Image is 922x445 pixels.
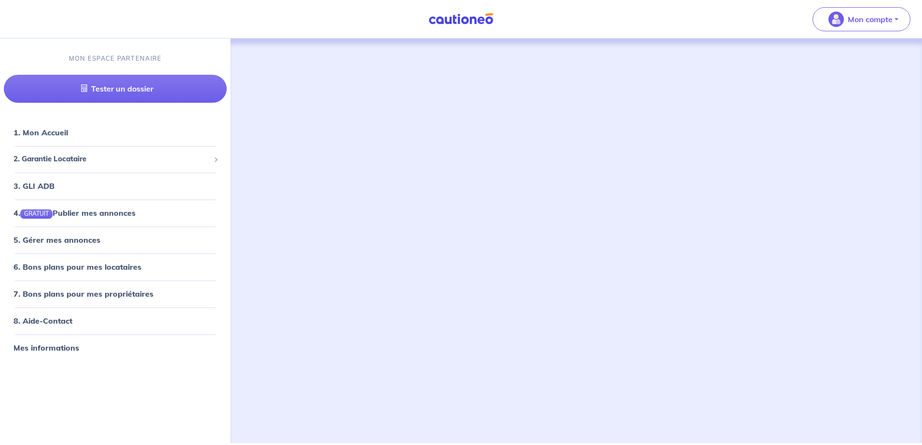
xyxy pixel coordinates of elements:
[14,154,210,165] span: 2. Garantie Locataire
[14,128,68,138] a: 1. Mon Accueil
[69,54,162,63] p: MON ESPACE PARTENAIRE
[4,176,227,196] div: 3. GLI ADB
[14,208,136,218] a: 4.GRATUITPublier mes annonces
[14,181,54,191] a: 3. GLI ADB
[425,13,497,25] img: Cautioneo
[4,75,227,103] a: Tester un dossier
[4,123,227,143] div: 1. Mon Accueil
[848,13,893,25] p: Mon compte
[4,284,227,303] div: 7. Bons plans pour mes propriétaires
[14,289,153,299] a: 7. Bons plans pour mes propriétaires
[14,235,100,245] a: 5. Gérer mes annonces
[4,311,227,330] div: 8. Aide-Contact
[14,316,72,326] a: 8. Aide-Contact
[4,257,227,276] div: 6. Bons plans pour mes locataires
[14,343,79,353] a: Mes informations
[14,262,141,272] a: 6. Bons plans pour mes locataires
[4,203,227,222] div: 4.GRATUITPublier mes annonces
[813,7,910,31] button: illu_account_valid_menu.svgMon compte
[4,338,227,357] div: Mes informations
[828,12,844,27] img: illu_account_valid_menu.svg
[4,150,227,169] div: 2. Garantie Locataire
[4,230,227,249] div: 5. Gérer mes annonces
